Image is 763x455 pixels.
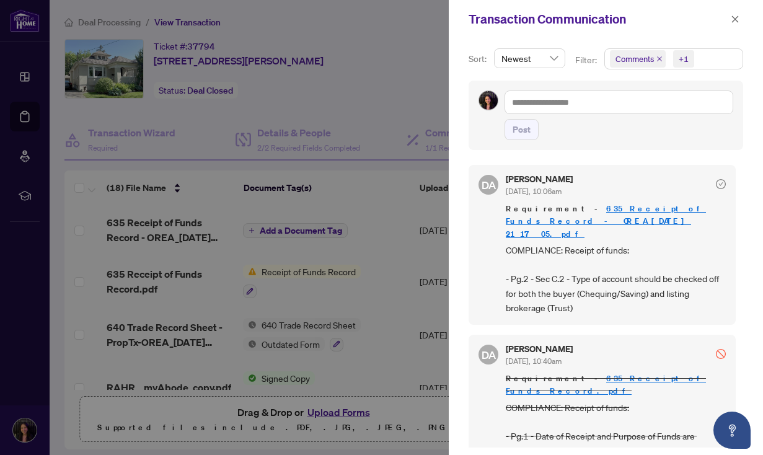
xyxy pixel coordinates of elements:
span: Requirement - [506,203,726,240]
span: Comments [610,50,666,68]
span: Requirement - [506,373,726,397]
img: Profile Icon [479,91,498,110]
span: COMPLIANCE: Receipt of funds: - Pg.2 - Sec C.2 - Type of account should be checked off for both t... [506,243,726,316]
a: 635 Receipt of Funds Record - OREA_[DATE] 21_17_05.pdf [506,203,706,239]
a: 635 Receipt of Funds Record.pdf [506,373,706,396]
span: close [656,56,663,62]
h5: [PERSON_NAME] [506,345,573,353]
span: Newest [501,49,558,68]
button: Post [505,119,539,140]
span: check-circle [716,179,726,189]
div: +1 [679,53,689,65]
span: close [731,15,739,24]
p: Sort: [469,52,489,66]
h5: [PERSON_NAME] [506,175,573,183]
span: [DATE], 10:40am [506,356,562,366]
span: DA [481,347,496,363]
p: Filter: [575,53,599,67]
span: Comments [615,53,654,65]
div: Transaction Communication [469,10,727,29]
button: Open asap [713,412,751,449]
span: [DATE], 10:06am [506,187,562,196]
span: stop [716,349,726,359]
span: DA [481,177,496,193]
